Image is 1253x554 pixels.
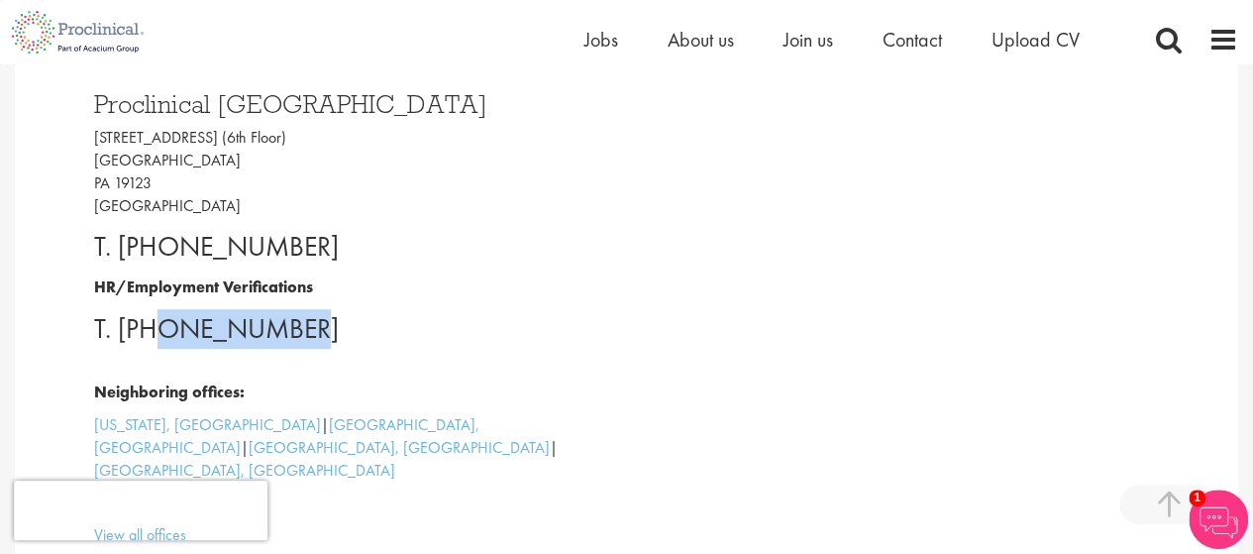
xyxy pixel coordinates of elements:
p: [STREET_ADDRESS] (6th Floor) [GEOGRAPHIC_DATA] PA 19123 [GEOGRAPHIC_DATA] [94,127,629,217]
a: [GEOGRAPHIC_DATA], [GEOGRAPHIC_DATA] [249,437,550,458]
a: [US_STATE], [GEOGRAPHIC_DATA] [94,414,321,435]
h3: Proclinical [GEOGRAPHIC_DATA] [94,91,629,117]
b: HR/Employment Verifications [94,277,313,297]
a: About us [668,27,734,53]
a: Jobs [584,27,618,53]
a: Contact [883,27,942,53]
p: | | | [94,414,629,483]
a: Upload CV [992,27,1080,53]
span: 1 [1189,490,1205,506]
b: Neighboring offices: [94,382,245,402]
img: Chatbot [1189,490,1248,549]
a: Join us [783,27,833,53]
a: [GEOGRAPHIC_DATA], [GEOGRAPHIC_DATA] [94,460,395,481]
p: T. [PHONE_NUMBER] [94,227,629,267]
p: T. [PHONE_NUMBER] [94,309,629,349]
a: [GEOGRAPHIC_DATA], [GEOGRAPHIC_DATA] [94,414,479,458]
iframe: reCAPTCHA [14,481,267,540]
